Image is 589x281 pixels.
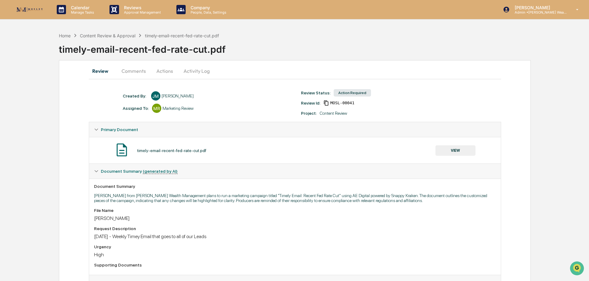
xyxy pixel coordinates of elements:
span: Data Lookup [12,89,39,96]
div: timely-email-recent-fed-rate-cut.pdf [59,39,589,55]
p: Reviews [119,5,164,10]
a: Powered byPylon [43,104,75,109]
span: Primary Document [101,127,138,132]
div: Created By: ‎ ‎ [123,93,148,98]
div: We're available if you need us! [21,53,78,58]
div: [PERSON_NAME] [162,93,194,98]
a: 🖐️Preclearance [4,75,42,86]
div: JM [151,91,160,101]
div: Action Required [334,89,371,97]
div: Review Status: [301,90,331,95]
a: 🔎Data Lookup [4,87,41,98]
div: Primary Document [89,137,501,163]
div: Document Summary (generated by AI) [89,179,501,275]
div: timely-email-recent-fed-rate-cut.pdf [137,148,206,153]
button: Actions [151,64,179,78]
p: [PERSON_NAME] [510,5,567,10]
div: Start new chat [21,47,101,53]
button: Start new chat [105,49,112,56]
button: Comments [117,64,151,78]
div: 🔎 [6,90,11,95]
div: Supporting Documents [94,262,496,267]
button: VIEW [435,145,476,156]
p: How can we help? [6,13,112,23]
button: Activity Log [179,64,215,78]
div: Review Id: [301,101,320,105]
div: Project: [301,111,317,116]
a: 🗄️Attestations [42,75,79,86]
p: [PERSON_NAME] from [PERSON_NAME] Wealth Management plans to run a marketing campaign titled "Time... [94,193,496,203]
div: Marketing Review [163,106,194,111]
u: (generated by AI) [143,169,178,174]
div: [PERSON_NAME] [94,215,496,221]
span: Preclearance [12,78,40,84]
div: MR [152,104,161,113]
div: Home [59,33,71,38]
div: 🖐️ [6,78,11,83]
div: timely-email-recent-fed-rate-cut.pdf [145,33,219,38]
span: Document Summary [101,169,178,174]
div: secondary tabs example [89,64,501,78]
p: Company [186,5,229,10]
div: Urgency [94,244,496,249]
div: Document Summary (generated by AI) [89,164,501,179]
div: 🗄️ [45,78,50,83]
span: Pylon [61,105,75,109]
p: Admin • [PERSON_NAME] Wealth [510,10,567,14]
p: Manage Tasks [66,10,97,14]
iframe: Open customer support [569,261,586,277]
p: Calendar [66,5,97,10]
div: Request Description [94,226,496,231]
img: 1746055101610-c473b297-6a78-478c-a979-82029cc54cd1 [6,47,17,58]
span: 7d048845-1de2-43ef-8505-e98780247efe [330,101,354,105]
p: Approval Management [119,10,164,14]
div: Primary Document [89,122,501,137]
button: Review [89,64,117,78]
div: Assigned To: [123,106,149,111]
div: Content Review [320,111,347,116]
div: High [94,252,496,258]
div: File Name [94,208,496,213]
span: Attestations [51,78,76,84]
img: logo [15,6,44,14]
div: [DATE] - Weekly Timey Email that goes to all of our Leads [94,233,496,239]
div: Content Review & Approval [80,33,135,38]
p: People, Data, Settings [186,10,229,14]
div: Document Summary [94,184,496,189]
img: Document Icon [114,142,130,158]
